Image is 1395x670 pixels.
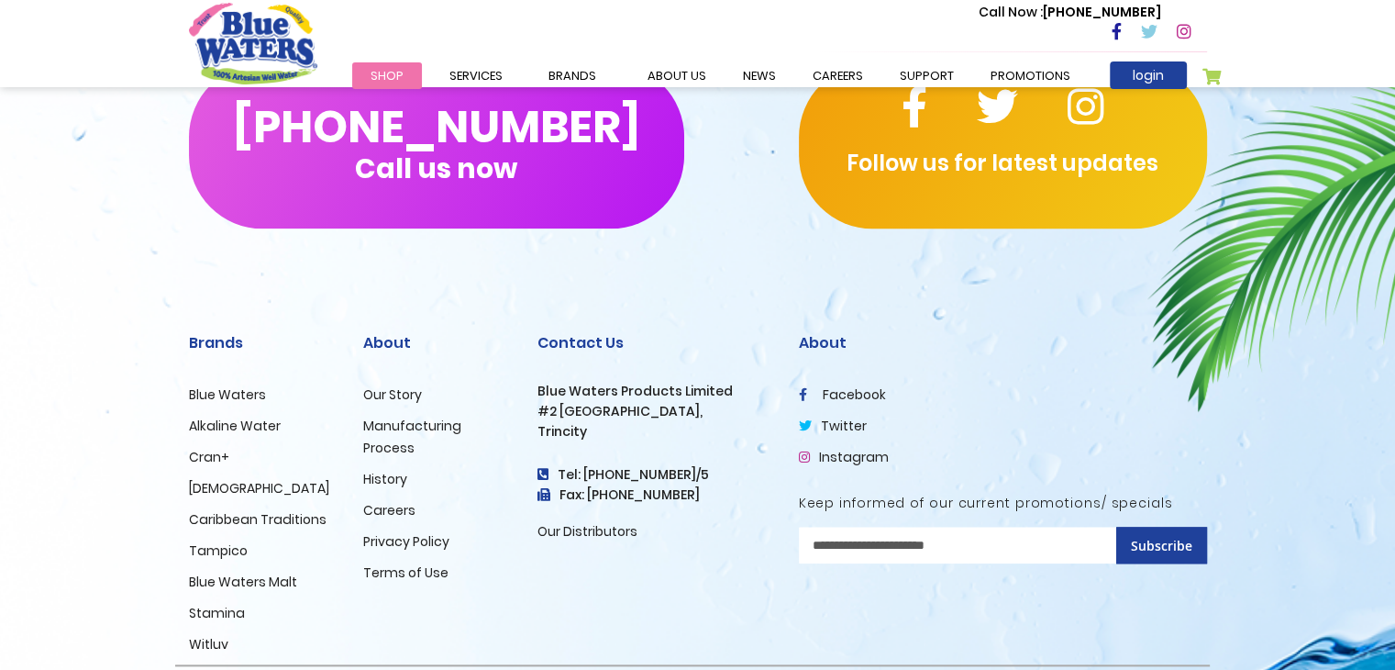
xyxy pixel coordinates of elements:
[189,417,281,435] a: Alkaline Water
[355,163,517,173] span: Call us now
[537,404,771,419] h3: #2 [GEOGRAPHIC_DATA],
[189,334,336,352] h2: Brands
[189,3,317,84] a: store logo
[189,448,229,466] a: Cran+
[537,467,771,483] h4: Tel: [PHONE_NUMBER]/5
[799,496,1207,511] h5: Keep informed of our current promotions/ specials
[629,62,725,89] a: about us
[537,522,637,541] a: Our Distributors
[799,448,889,466] a: Instagram
[363,417,461,457] a: Manufacturing Process
[363,470,407,488] a: History
[449,67,503,84] span: Services
[881,62,972,89] a: support
[363,385,422,404] a: Our Story
[548,67,596,84] span: Brands
[799,147,1207,180] p: Follow us for latest updates
[794,62,881,89] a: careers
[189,385,266,404] a: Blue Waters
[1116,527,1207,564] button: Subscribe
[799,385,886,404] a: facebook
[363,532,449,551] a: Privacy Policy
[537,487,771,503] h3: Fax: [PHONE_NUMBER]
[189,510,327,529] a: Caribbean Traditions
[979,3,1043,21] span: Call Now :
[537,334,771,352] h2: Contact Us
[1110,61,1187,89] a: login
[371,67,404,84] span: Shop
[537,424,771,440] h3: Trincity
[363,501,415,519] a: Careers
[189,573,297,591] a: Blue Waters Malt
[189,635,228,653] a: Witluv
[363,564,448,582] a: Terms of Use
[972,62,1089,89] a: Promotions
[725,62,794,89] a: News
[189,479,329,497] a: [DEMOGRAPHIC_DATA]
[537,384,771,399] h3: Blue Waters Products Limited
[363,334,510,352] h2: About
[1131,537,1192,554] span: Subscribe
[189,604,245,622] a: Stamina
[979,3,1161,22] p: [PHONE_NUMBER]
[189,542,248,560] a: Tampico
[799,417,867,435] a: twitter
[799,334,1207,352] h2: About
[189,63,684,229] button: [PHONE_NUMBER]Call us now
